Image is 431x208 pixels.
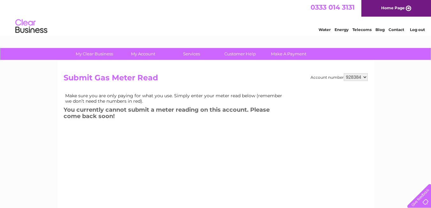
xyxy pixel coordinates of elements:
a: Blog [375,27,385,32]
a: My Clear Business [68,48,121,60]
a: Contact [389,27,404,32]
td: Make sure you are only paying for what you use. Simply enter your meter read below (remember we d... [64,92,287,105]
a: Log out [410,27,425,32]
a: Telecoms [352,27,372,32]
h3: You currently cannot submit a meter reading on this account. Please come back soon! [64,105,287,123]
a: 0333 014 3131 [311,3,355,11]
a: Make A Payment [262,48,315,60]
h2: Submit Gas Meter Read [64,73,368,85]
div: Clear Business is a trading name of Verastar Limited (registered in [GEOGRAPHIC_DATA] No. 3667643... [65,4,367,31]
a: Services [165,48,218,60]
a: Water [319,27,331,32]
a: Energy [335,27,349,32]
a: Customer Help [214,48,266,60]
img: logo.png [15,17,48,36]
div: Account number [311,73,368,81]
a: My Account [117,48,169,60]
